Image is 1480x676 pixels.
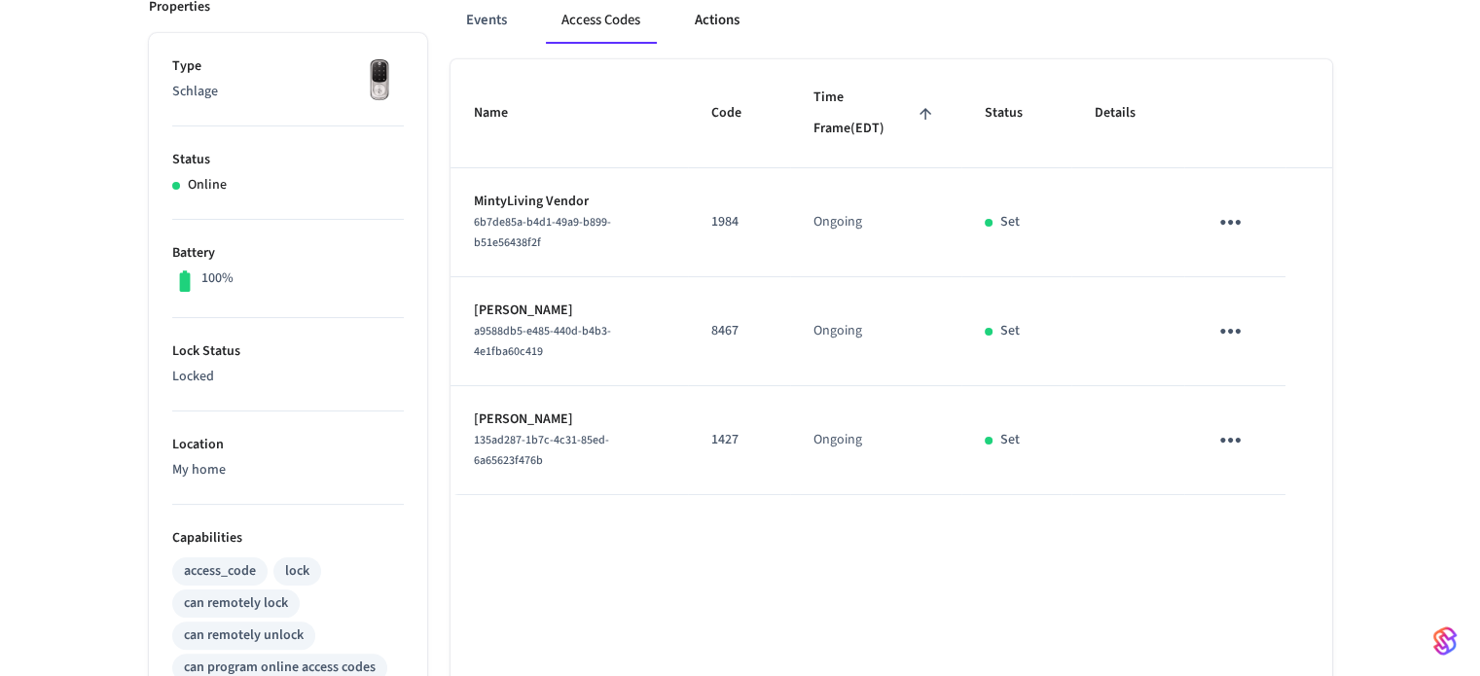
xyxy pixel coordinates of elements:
span: Code [711,98,767,128]
p: Set [1000,212,1020,232]
span: 135ad287-1b7c-4c31-85ed-6a65623f476b [474,432,609,469]
td: Ongoing [790,277,961,386]
div: lock [285,561,309,582]
p: Capabilities [172,528,404,549]
p: Online [188,175,227,196]
img: Yale Assure Touchscreen Wifi Smart Lock, Satin Nickel, Front [355,56,404,105]
p: 100% [201,268,234,289]
div: can remotely lock [184,593,288,614]
p: 1427 [711,430,767,450]
img: SeamLogoGradient.69752ec5.svg [1433,625,1457,657]
p: Type [172,56,404,77]
div: access_code [184,561,256,582]
p: Locked [172,367,404,387]
p: 1984 [711,212,767,232]
p: My home [172,460,404,480]
p: Status [172,150,404,170]
span: Status [985,98,1048,128]
p: Battery [172,243,404,264]
span: Details [1095,98,1161,128]
table: sticky table [451,59,1332,495]
span: 6b7de85a-b4d1-49a9-b899-b51e56438f2f [474,214,611,251]
p: [PERSON_NAME] [474,301,665,321]
p: Location [172,435,404,455]
td: Ongoing [790,168,961,277]
p: 8467 [711,321,767,341]
div: can remotely unlock [184,625,304,646]
td: Ongoing [790,386,961,495]
p: MintyLiving Vendor [474,192,665,212]
span: Name [474,98,533,128]
span: Time Frame(EDT) [813,83,938,144]
span: a9588db5-e485-440d-b4b3-4e1fba60c419 [474,323,611,360]
p: Set [1000,321,1020,341]
p: [PERSON_NAME] [474,409,665,430]
p: Schlage [172,82,404,102]
p: Lock Status [172,341,404,362]
p: Set [1000,430,1020,450]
